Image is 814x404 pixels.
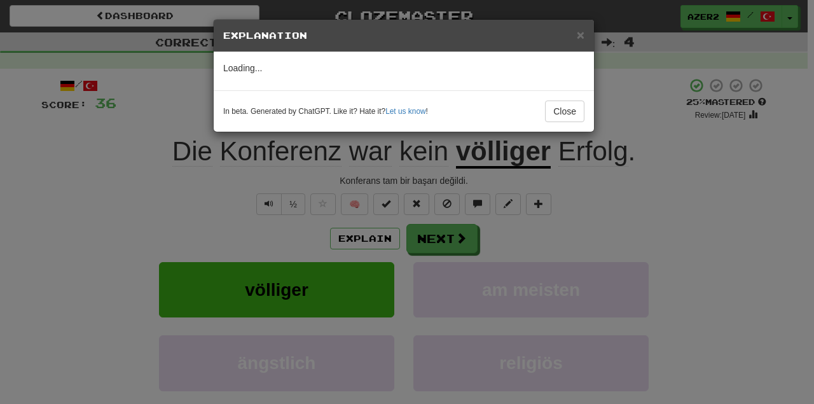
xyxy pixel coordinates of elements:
[223,106,428,117] small: In beta. Generated by ChatGPT. Like it? Hate it? !
[385,107,425,116] a: Let us know
[545,101,584,122] button: Close
[577,28,584,41] button: Close
[577,27,584,42] span: ×
[223,29,584,42] h5: Explanation
[223,62,584,74] p: Loading...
